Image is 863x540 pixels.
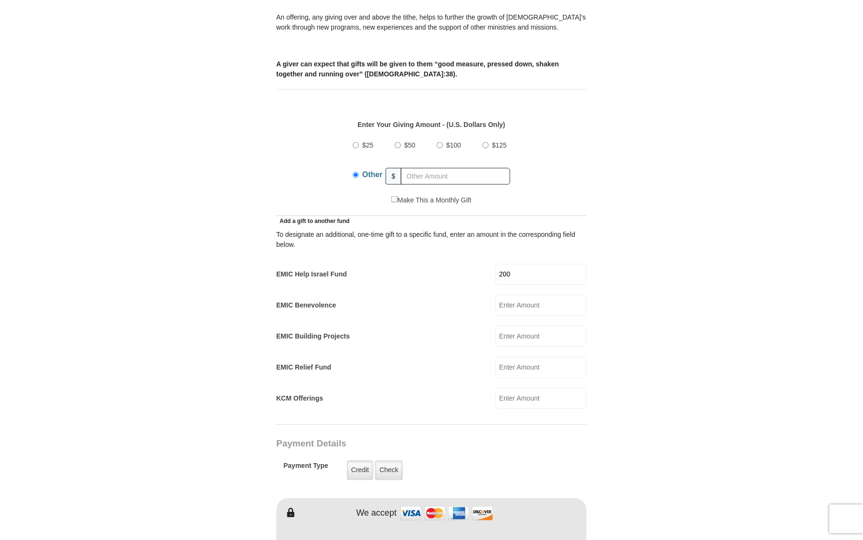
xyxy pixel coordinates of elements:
strong: Enter Your Giving Amount - (U.S. Dollars Only) [358,121,505,128]
span: Add a gift to another fund [276,218,350,225]
div: To designate an additional, one-time gift to a specific fund, enter an amount in the correspondin... [276,230,587,250]
h3: Payment Details [276,439,520,450]
span: $25 [362,141,373,149]
input: Enter Amount [495,388,587,409]
input: Enter Amount [495,357,587,378]
input: Enter Amount [495,264,587,285]
span: $125 [492,141,507,149]
span: $50 [404,141,415,149]
p: An offering, any giving over and above the tithe, helps to further the growth of [DEMOGRAPHIC_DAT... [276,12,587,32]
input: Enter Amount [495,295,587,316]
label: EMIC Building Projects [276,332,350,342]
span: Other [362,170,383,179]
label: Credit [347,461,373,480]
label: EMIC Relief Fund [276,363,331,373]
input: Make This a Monthly Gift [391,196,398,202]
img: credit cards accepted [399,503,495,524]
span: $100 [446,141,461,149]
label: Make This a Monthly Gift [391,195,472,205]
input: Enter Amount [495,326,587,347]
h4: We accept [357,508,397,519]
input: Other Amount [401,168,510,185]
h5: Payment Type [284,462,328,475]
label: Check [375,461,403,480]
span: $ [386,168,402,185]
b: A giver can expect that gifts will be given to them “good measure, pressed down, shaken together ... [276,60,559,78]
label: EMIC Benevolence [276,301,336,311]
label: KCM Offerings [276,394,323,404]
label: EMIC Help Israel Fund [276,270,347,280]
